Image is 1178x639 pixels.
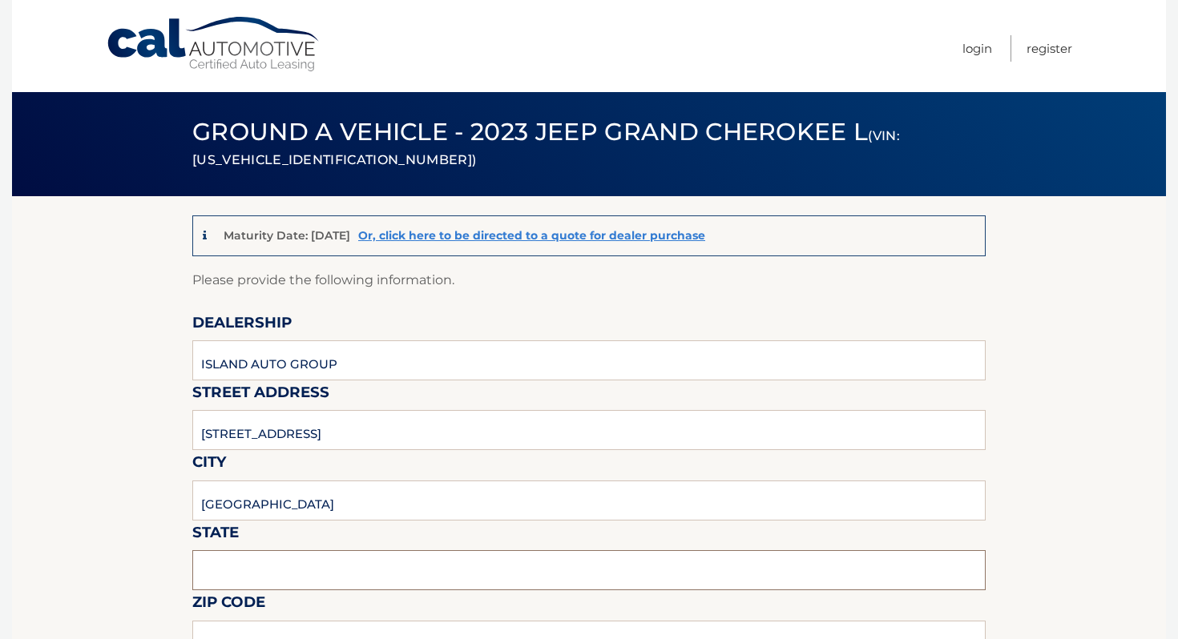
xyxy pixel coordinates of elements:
label: City [192,450,226,480]
label: Zip Code [192,590,265,620]
label: Street Address [192,380,329,410]
p: Maturity Date: [DATE] [224,228,350,243]
a: Or, click here to be directed to a quote for dealer purchase [358,228,705,243]
label: State [192,520,239,550]
a: Login [962,35,992,62]
p: Please provide the following information. [192,269,986,291]
span: Ground a Vehicle - 2023 Jeep Grand Cherokee L [192,117,900,171]
a: Register [1027,35,1072,62]
label: Dealership [192,311,292,340]
a: Cal Automotive [106,16,322,73]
